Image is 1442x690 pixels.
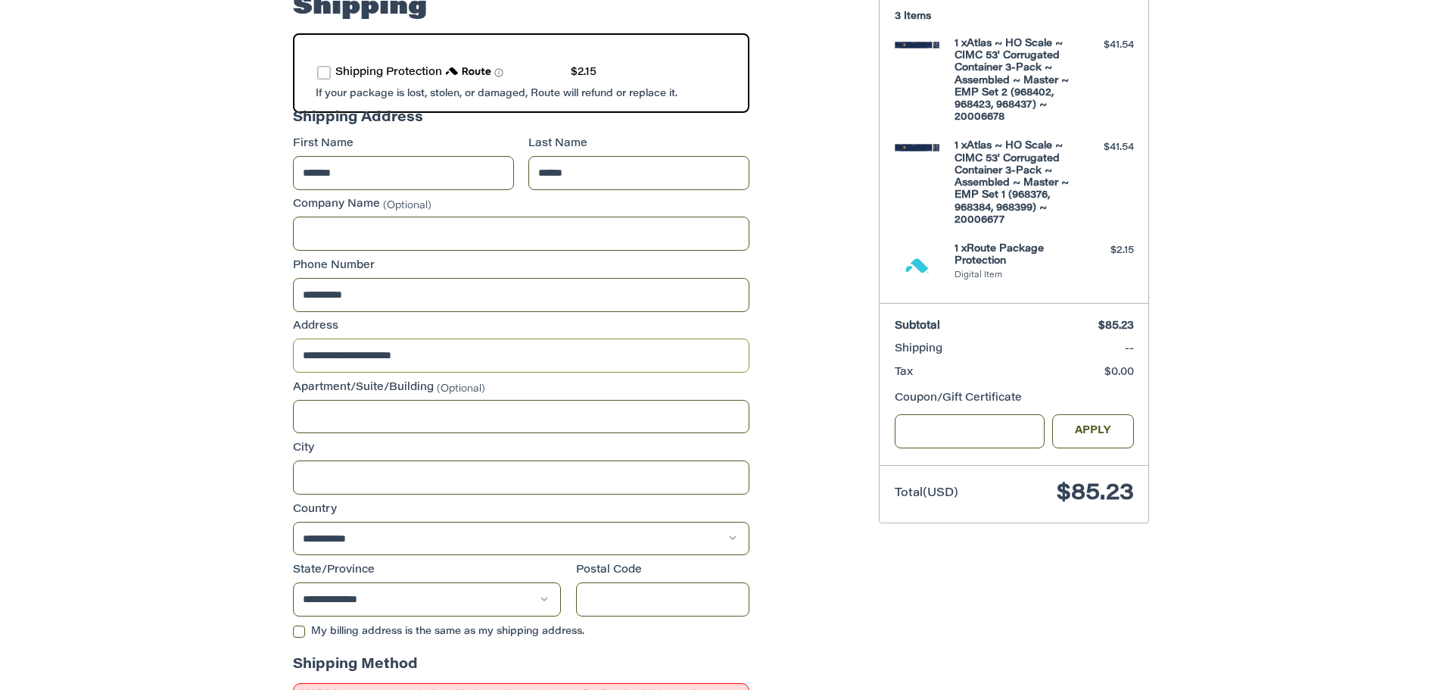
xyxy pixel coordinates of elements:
[955,270,1070,283] li: Digital Item
[895,488,958,499] span: Total (USD)
[955,243,1070,268] h4: 1 x Route Package Protection
[335,67,442,78] span: Shipping Protection
[1074,243,1134,258] div: $2.15
[895,414,1045,448] input: Gift Certificate or Coupon Code
[317,58,725,89] div: route shipping protection selector element
[383,201,431,211] small: (Optional)
[955,38,1070,124] h4: 1 x Atlas ~ HO Scale ~ CIMC 53' Corrugated Container 3-Pack ~ Assembled ~ Master ~ EMP Set 2 (968...
[293,626,749,638] label: My billing address is the same as my shipping address.
[1057,482,1134,505] span: $85.23
[955,140,1070,226] h4: 1 x Atlas ~ HO Scale ~ CIMC 53' Corrugated Container 3-Pack ~ Assembled ~ Master ~ EMP Set 1 (968...
[293,197,749,213] label: Company Name
[1104,367,1134,378] span: $0.00
[1074,140,1134,155] div: $41.54
[1098,321,1134,332] span: $85.23
[437,383,485,393] small: (Optional)
[576,563,750,579] label: Postal Code
[895,11,1134,23] h3: 3 Items
[1125,344,1134,354] span: --
[571,65,596,81] div: $2.15
[293,502,749,518] label: Country
[293,319,749,335] label: Address
[293,136,514,152] label: First Name
[895,367,913,378] span: Tax
[895,344,942,354] span: Shipping
[293,441,749,457] label: City
[494,68,503,77] span: Learn more
[1074,38,1134,53] div: $41.54
[528,136,749,152] label: Last Name
[293,258,749,274] label: Phone Number
[316,89,677,98] span: If your package is lost, stolen, or damaged, Route will refund or replace it.
[895,391,1134,407] div: Coupon/Gift Certificate
[895,321,940,332] span: Subtotal
[293,655,418,683] legend: Shipping Method
[1052,414,1134,448] button: Apply
[293,108,423,136] legend: Shipping Address
[293,380,749,396] label: Apartment/Suite/Building
[293,563,561,579] label: State/Province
